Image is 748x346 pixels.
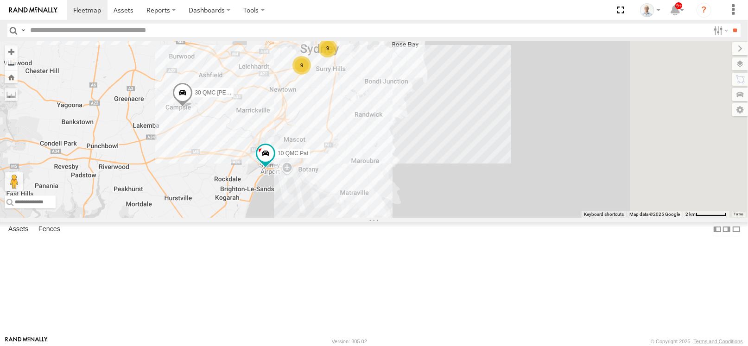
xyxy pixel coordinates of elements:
img: rand-logo.svg [9,7,57,13]
label: Dock Summary Table to the Right [722,222,731,236]
i: ? [697,3,711,18]
button: Map Scale: 2 km per 63 pixels [683,211,729,218]
div: © Copyright 2025 - [651,339,743,344]
div: Kurt Byers [637,3,664,17]
a: Terms [734,213,744,216]
button: Zoom in [5,45,18,58]
label: Search Query [19,24,27,37]
button: Drag Pegman onto the map to open Street View [5,172,23,191]
div: Version: 305.02 [332,339,367,344]
a: Terms and Conditions [694,339,743,344]
label: Map Settings [732,103,748,116]
span: Map data ©2025 Google [629,212,680,217]
span: 30 QMC [PERSON_NAME] [195,89,263,96]
label: Assets [4,223,33,236]
label: Hide Summary Table [732,222,741,236]
button: Zoom Home [5,71,18,83]
button: Zoom out [5,58,18,71]
button: Keyboard shortcuts [584,211,624,218]
label: Fences [34,223,65,236]
span: 2 km [685,212,696,217]
label: Dock Summary Table to the Left [713,222,722,236]
div: 9 [292,56,311,75]
label: Measure [5,88,18,101]
a: Visit our Website [5,337,48,346]
label: Search Filter Options [710,24,730,37]
span: 10 QMC Pat [278,150,308,157]
div: 9 [318,39,337,57]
